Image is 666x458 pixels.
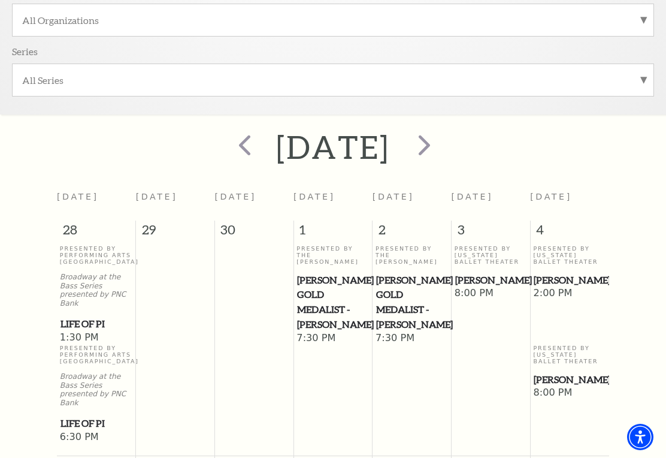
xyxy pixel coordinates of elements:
p: Presented By The [PERSON_NAME] [376,245,448,266]
span: [DATE] [373,192,414,201]
span: [PERSON_NAME] [455,273,526,288]
div: Accessibility Menu [627,424,653,450]
span: [PERSON_NAME] [534,372,606,387]
a: Peter Pan [455,273,527,288]
span: [DATE] [57,192,99,201]
span: 7:30 PM [296,332,369,345]
span: Life of Pi [60,317,132,332]
a: Life of Pi [60,416,133,431]
span: 28 [57,221,135,245]
p: Broadway at the Bass Series presented by PNC Bank [60,372,133,408]
span: 2:00 PM [533,287,606,300]
span: [DATE] [136,192,178,201]
span: 30 [215,221,293,245]
span: 1 [294,221,373,245]
button: prev [221,126,265,168]
p: Presented By Performing Arts [GEOGRAPHIC_DATA] [60,245,133,266]
a: Peter Pan [533,372,606,387]
p: Broadway at the Bass Series presented by PNC Bank [60,273,133,308]
p: Presented By Performing Arts [GEOGRAPHIC_DATA] [60,345,133,365]
a: Cliburn Gold Medalist - Aristo Sham [376,273,448,332]
span: [PERSON_NAME] Gold Medalist - [PERSON_NAME] [297,273,368,332]
p: Presented By [US_STATE] Ballet Theater [455,245,527,266]
span: 2 [373,221,451,245]
span: 7:30 PM [376,332,448,345]
a: Life of Pi [60,317,133,332]
span: [PERSON_NAME] [534,273,606,288]
span: [PERSON_NAME] Gold Medalist - [PERSON_NAME] [376,273,447,332]
label: All Organizations [22,14,644,26]
label: All Series [22,74,644,86]
span: [DATE] [214,192,256,201]
p: Presented By The [PERSON_NAME] [296,245,369,266]
h2: [DATE] [276,128,389,166]
span: 6:30 PM [60,431,133,444]
span: 1:30 PM [60,332,133,345]
span: [DATE] [293,192,335,201]
p: Series [12,45,38,58]
span: 8:00 PM [455,287,527,300]
p: Presented By [US_STATE] Ballet Theater [533,345,606,365]
a: Peter Pan [533,273,606,288]
button: next [401,126,445,168]
p: Presented By [US_STATE] Ballet Theater [533,245,606,266]
a: Cliburn Gold Medalist - Aristo Sham [296,273,369,332]
span: [DATE] [452,192,494,201]
span: [DATE] [530,192,572,201]
span: 4 [531,221,609,245]
span: 3 [452,221,530,245]
span: 29 [136,221,214,245]
span: Life of Pi [60,416,132,431]
span: 8:00 PM [533,387,606,400]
